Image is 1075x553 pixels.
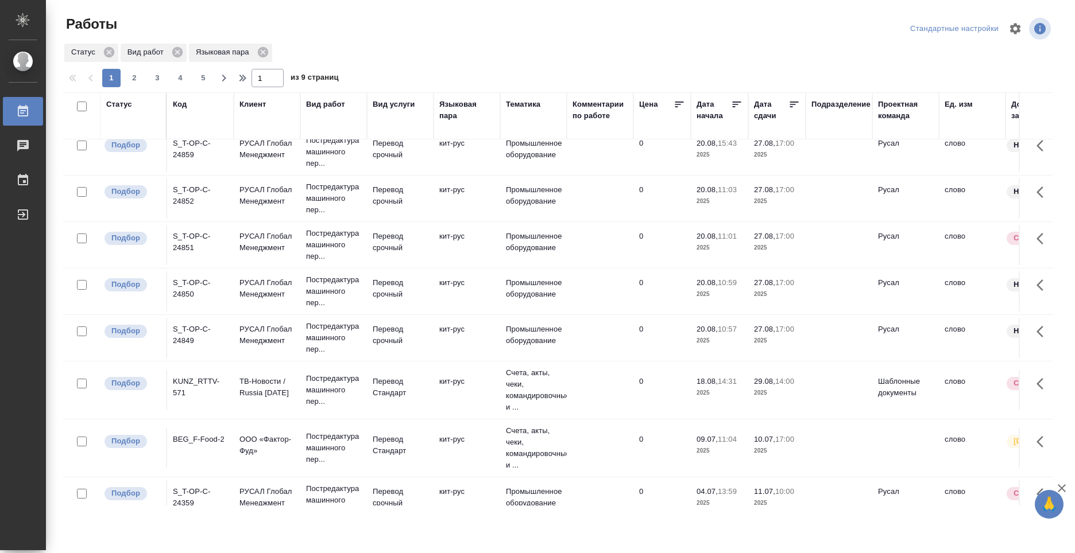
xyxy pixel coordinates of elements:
[1029,18,1053,40] span: Посмотреть информацию
[506,184,561,207] p: Промышленное оборудование
[173,324,228,346] div: S_T-OP-C-24849
[718,435,737,443] p: 11:04
[1030,178,1057,206] button: Здесь прячутся важные кнопки
[291,71,339,87] span: из 9 страниц
[173,486,228,509] div: S_T-OP-C-24359
[697,196,743,207] p: 2025
[697,325,718,333] p: 20.08,
[239,138,295,161] p: РУСАЛ Глобал Менеджмент
[111,139,140,151] p: Подбор
[434,318,500,358] td: кит-рус
[775,278,794,287] p: 17:00
[811,99,871,110] div: Подразделение
[306,373,361,407] p: Постредактура машинного пер...
[306,483,361,517] p: Постредактура машинного пер...
[697,149,743,161] p: 2025
[1014,279,1063,290] p: Нормальный
[939,132,1006,172] td: слово
[373,376,428,399] p: Перевод Стандарт
[63,15,117,33] span: Работы
[64,44,118,62] div: Статус
[306,181,361,216] p: Постредактура машинного пер...
[434,480,500,520] td: кит-рус
[697,185,718,194] p: 20.08,
[111,186,140,197] p: Подбор
[506,324,561,346] p: Промышленное оборудование
[306,99,345,110] div: Вид работ
[775,325,794,333] p: 17:00
[775,232,794,240] p: 17:00
[872,370,939,410] td: Шаблонные документы
[633,480,691,520] td: 0
[127,46,168,58] p: Вид работ
[633,132,691,172] td: 0
[434,428,500,468] td: кит-рус
[196,46,253,58] p: Языковая пара
[1035,490,1064,519] button: 🙏
[439,99,494,122] div: Языковая пара
[633,318,691,358] td: 0
[939,271,1006,311] td: слово
[373,231,428,254] p: Перевод срочный
[189,44,272,62] div: Языковая пара
[173,184,228,207] div: S_T-OP-C-24852
[434,132,500,172] td: кит-рус
[148,69,167,87] button: 3
[1030,480,1057,508] button: Здесь прячутся важные кнопки
[103,184,160,200] div: Можно подбирать исполнителей
[103,434,160,449] div: Можно подбирать исполнителей
[373,277,428,300] p: Перевод срочный
[239,277,295,300] p: РУСАЛ Глобал Менеджмент
[697,387,743,399] p: 2025
[754,335,800,346] p: 2025
[697,139,718,147] p: 20.08,
[754,487,775,496] p: 11.07,
[1030,428,1057,455] button: Здесь прячутся важные кнопки
[1014,186,1063,197] p: Нормальный
[434,225,500,265] td: кит-рус
[872,178,939,219] td: Русал
[697,278,718,287] p: 20.08,
[754,99,788,122] div: Дата сдачи
[148,72,167,84] span: 3
[754,232,775,240] p: 27.08,
[939,370,1006,410] td: слово
[754,497,800,509] p: 2025
[306,321,361,355] p: Постредактура машинного пер...
[775,487,794,496] p: 10:00
[373,324,428,346] p: Перевод срочный
[373,434,428,457] p: Перевод Стандарт
[939,318,1006,358] td: слово
[125,69,144,87] button: 2
[194,72,212,84] span: 5
[633,271,691,311] td: 0
[1014,325,1063,337] p: Нормальный
[173,434,228,445] div: BEG_F-Food-2
[506,486,561,509] p: Промышленное оборудование
[633,225,691,265] td: 0
[872,271,939,311] td: Русал
[111,232,140,244] p: Подбор
[1014,139,1063,151] p: Нормальный
[697,497,743,509] p: 2025
[103,486,160,501] div: Можно подбирать исполнителей
[239,486,295,509] p: РУСАЛ Глобал Менеджмент
[872,225,939,265] td: Русал
[1030,271,1057,299] button: Здесь прячутся важные кнопки
[754,325,775,333] p: 27.08,
[111,325,140,337] p: Подбор
[573,99,628,122] div: Комментарии по работе
[718,139,737,147] p: 15:43
[506,367,561,413] p: Счета, акты, чеки, командировочные и ...
[754,185,775,194] p: 27.08,
[71,46,99,58] p: Статус
[111,377,140,389] p: Подбор
[373,184,428,207] p: Перевод срочный
[939,178,1006,219] td: слово
[754,435,775,443] p: 10.07,
[939,225,1006,265] td: слово
[173,138,228,161] div: S_T-OP-C-24859
[872,480,939,520] td: Русал
[633,370,691,410] td: 0
[718,377,737,385] p: 14:31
